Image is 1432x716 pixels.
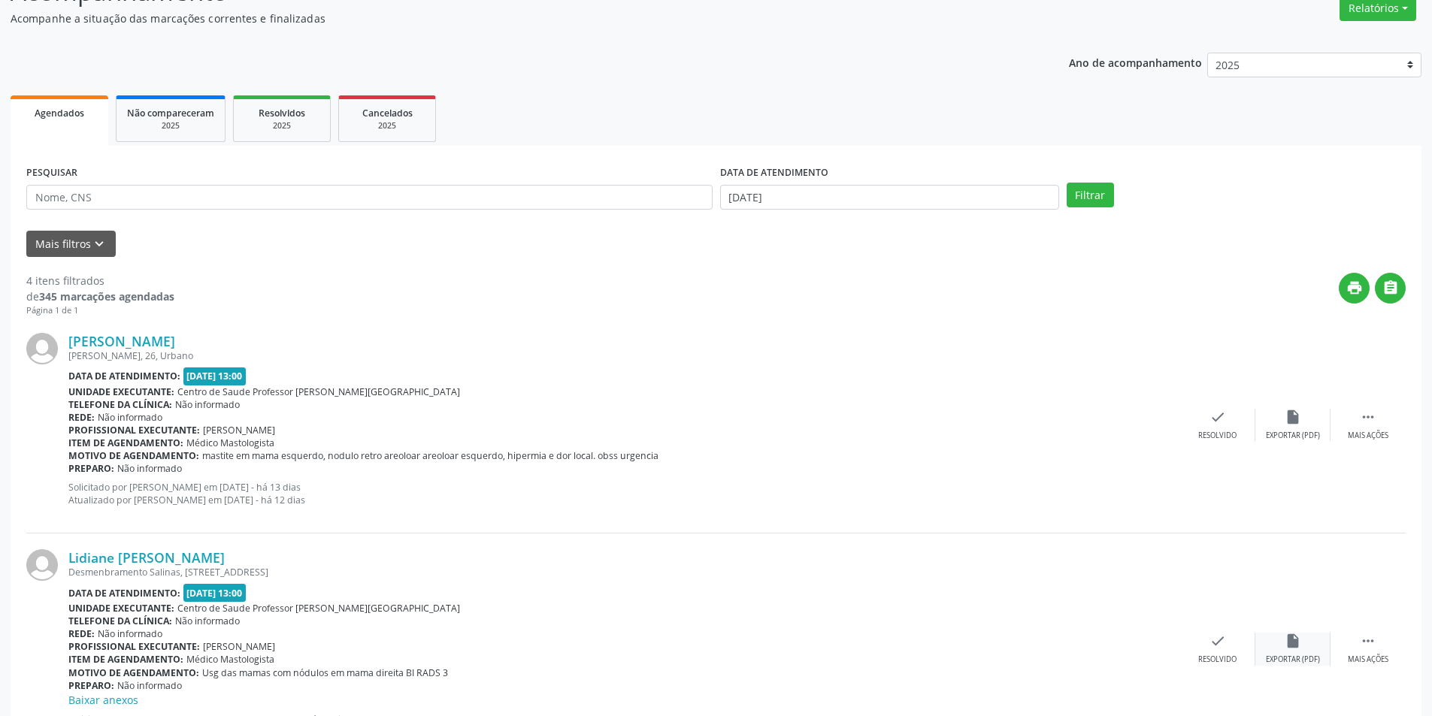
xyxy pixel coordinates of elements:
span: [PERSON_NAME] [203,424,275,437]
span: Agendados [35,107,84,119]
span: Não informado [117,679,182,692]
input: Nome, CNS [26,185,713,210]
div: 2025 [127,120,214,131]
span: Não compareceram [127,107,214,119]
b: Unidade executante: [68,385,174,398]
span: Não informado [175,615,240,627]
i:  [1382,279,1399,296]
div: de [26,289,174,304]
img: img [26,549,58,581]
i:  [1360,409,1376,425]
i: check [1209,633,1226,649]
div: Exportar (PDF) [1266,654,1320,665]
button:  [1375,273,1406,304]
div: Exportar (PDF) [1266,431,1320,441]
span: Usg das mamas com nódulos em mama direita BI RADS 3 [202,666,448,679]
span: Não informado [117,462,182,475]
div: Desmenbramento Salinas, [STREET_ADDRESS] [68,566,1180,579]
b: Rede: [68,411,95,424]
div: Página 1 de 1 [26,304,174,317]
p: Ano de acompanhamento [1069,53,1202,71]
input: Selecione um intervalo [720,185,1059,210]
a: Lidiane [PERSON_NAME] [68,549,225,566]
strong: 345 marcações agendadas [39,289,174,304]
b: Profissional executante: [68,640,200,653]
a: [PERSON_NAME] [68,333,175,349]
b: Telefone da clínica: [68,398,172,411]
span: Resolvidos [259,107,305,119]
span: Não informado [98,627,162,640]
b: Unidade executante: [68,602,174,615]
span: Médico Mastologista [186,437,274,449]
span: [DATE] 13:00 [183,584,247,601]
button: Filtrar [1067,183,1114,208]
button: Mais filtroskeyboard_arrow_down [26,231,116,257]
div: Resolvido [1198,654,1237,665]
b: Profissional executante: [68,424,200,437]
label: PESQUISAR [26,162,77,185]
i: keyboard_arrow_down [91,236,107,252]
b: Telefone da clínica: [68,615,172,627]
i: insert_drive_file [1285,409,1301,425]
span: mastite em mama esquerdo, nodulo retro areoloar areoloar esquerdo, hipermia e dor local. obss urg... [202,449,658,462]
span: Não informado [98,411,162,424]
img: img [26,333,58,364]
i: insert_drive_file [1285,633,1301,649]
b: Preparo: [68,679,114,692]
b: Preparo: [68,462,114,475]
div: 2025 [350,120,425,131]
a: Baixar anexos [68,693,138,707]
span: Não informado [175,398,240,411]
b: Motivo de agendamento: [68,666,199,679]
b: Data de atendimento: [68,370,180,382]
span: Médico Mastologista [186,653,274,666]
b: Item de agendamento: [68,437,183,449]
b: Rede: [68,627,95,640]
div: Mais ações [1348,431,1388,441]
div: 2025 [244,120,319,131]
p: Acompanhe a situação das marcações correntes e finalizadas [11,11,998,26]
i: check [1209,409,1226,425]
i:  [1360,633,1376,649]
p: Solicitado por [PERSON_NAME] em [DATE] - há 13 dias Atualizado por [PERSON_NAME] em [DATE] - há 1... [68,481,1180,506]
span: [DATE] 13:00 [183,367,247,385]
b: Item de agendamento: [68,653,183,666]
span: Centro de Saude Professor [PERSON_NAME][GEOGRAPHIC_DATA] [177,385,460,398]
div: [PERSON_NAME], 26, Urbano [68,349,1180,362]
label: DATA DE ATENDIMENTO [720,162,828,185]
span: [PERSON_NAME] [203,640,275,653]
b: Data de atendimento: [68,587,180,600]
span: Cancelados [362,107,413,119]
b: Motivo de agendamento: [68,449,199,462]
button: print [1339,273,1370,304]
i: print [1346,279,1363,296]
div: 4 itens filtrados [26,273,174,289]
div: Mais ações [1348,654,1388,665]
div: Resolvido [1198,431,1237,441]
span: Centro de Saude Professor [PERSON_NAME][GEOGRAPHIC_DATA] [177,602,460,615]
